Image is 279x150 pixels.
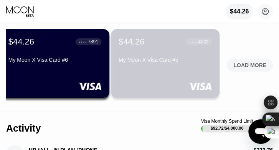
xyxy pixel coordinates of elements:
[6,123,41,134] div: Activity
[198,39,208,45] div: 4022
[201,119,253,132] div: Visa Monthly Spend Limit$92.72/$4,000.00
[248,119,273,144] iframe: Button to launch messaging window
[189,41,197,43] div: ● ● ● ●
[221,56,279,72] div: LOAD MORE
[230,8,249,15] div: $44.26
[119,37,144,47] div: $44.26
[8,57,102,63] div: My Moon X Visa Card #6
[88,39,98,45] div: 7891
[79,41,87,43] div: ● ● ● ●
[111,29,220,98] div: $44.26● ● ● ●4022My Moon X Visa Card #5
[233,62,266,69] div: LOAD MORE
[1,29,109,98] div: $44.26● ● ● ●7891My Moon X Visa Card #6
[8,37,34,47] div: $44.26
[201,119,253,124] div: Visa Monthly Spend Limit
[211,126,244,130] div: $92.72 / $4,000.00
[119,57,212,63] div: My Moon X Visa Card #5
[226,4,253,19] div: $44.26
